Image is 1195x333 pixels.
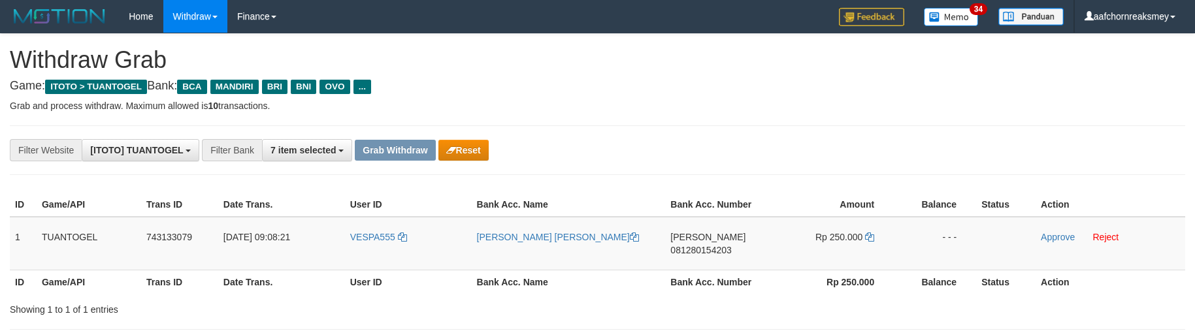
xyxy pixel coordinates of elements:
span: ITOTO > TUANTOGEL [45,80,147,94]
a: VESPA555 [350,232,407,242]
span: 34 [970,3,987,15]
button: 7 item selected [262,139,352,161]
img: MOTION_logo.png [10,7,109,26]
span: Rp 250.000 [815,232,862,242]
th: Date Trans. [218,270,345,294]
h4: Game: Bank: [10,80,1185,93]
span: 7 item selected [270,145,336,155]
span: 743133079 [146,232,192,242]
td: - - - [894,217,976,270]
a: Copy 250000 to clipboard [865,232,874,242]
span: [ITOTO] TUANTOGEL [90,145,183,155]
img: Button%20Memo.svg [924,8,979,26]
th: Rp 250.000 [770,270,894,294]
th: Date Trans. [218,193,345,217]
th: Trans ID [141,193,218,217]
th: Game/API [37,270,141,294]
button: Grab Withdraw [355,140,435,161]
span: [PERSON_NAME] [670,232,745,242]
a: Approve [1041,232,1075,242]
span: Copy 081280154203 to clipboard [670,245,731,255]
th: Action [1036,270,1185,294]
span: OVO [319,80,350,94]
td: 1 [10,217,37,270]
span: BRI [262,80,287,94]
th: Amount [770,193,894,217]
th: Bank Acc. Number [665,270,770,294]
th: User ID [345,270,472,294]
h1: Withdraw Grab [10,47,1185,73]
p: Grab and process withdraw. Maximum allowed is transactions. [10,99,1185,112]
div: Showing 1 to 1 of 1 entries [10,298,488,316]
th: Game/API [37,193,141,217]
span: BNI [291,80,316,94]
span: BCA [177,80,206,94]
th: Trans ID [141,270,218,294]
th: ID [10,270,37,294]
th: ID [10,193,37,217]
button: [ITOTO] TUANTOGEL [82,139,199,161]
th: Status [976,270,1036,294]
div: Filter Website [10,139,82,161]
th: Balance [894,193,976,217]
img: Feedback.jpg [839,8,904,26]
th: Balance [894,270,976,294]
strong: 10 [208,101,218,111]
a: [PERSON_NAME] [PERSON_NAME] [477,232,639,242]
span: ... [353,80,371,94]
span: VESPA555 [350,232,395,242]
span: MANDIRI [210,80,259,94]
th: Status [976,193,1036,217]
th: Bank Acc. Number [665,193,770,217]
th: Bank Acc. Name [472,193,666,217]
th: Action [1036,193,1185,217]
img: panduan.png [998,8,1064,25]
th: Bank Acc. Name [472,270,666,294]
th: User ID [345,193,472,217]
button: Reset [438,140,489,161]
div: Filter Bank [202,139,262,161]
a: Reject [1092,232,1119,242]
span: [DATE] 09:08:21 [223,232,290,242]
td: TUANTOGEL [37,217,141,270]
